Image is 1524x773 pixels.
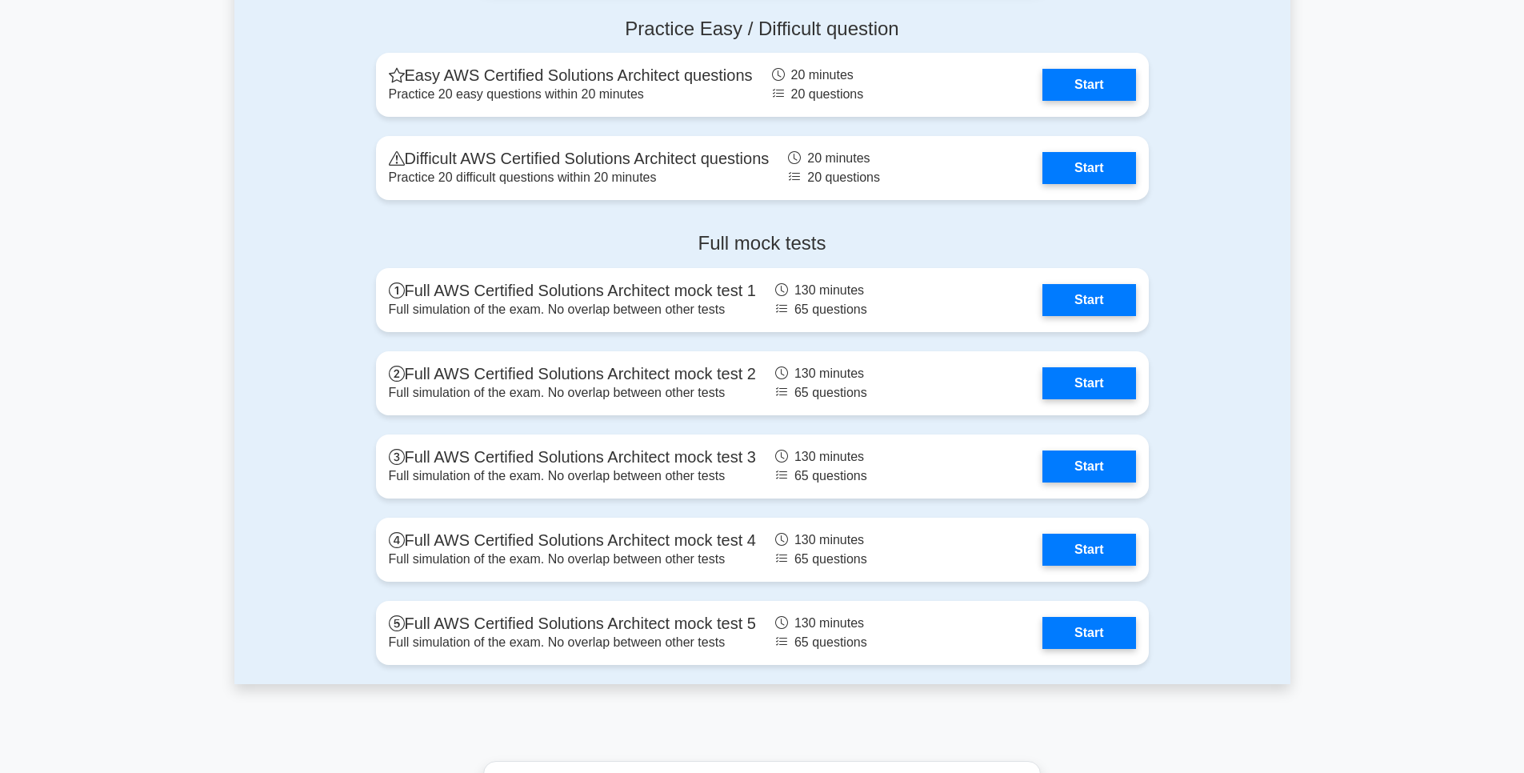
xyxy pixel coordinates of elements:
a: Start [1042,152,1135,184]
a: Start [1042,367,1135,399]
a: Start [1042,534,1135,566]
h4: Full mock tests [376,232,1149,255]
a: Start [1042,451,1135,483]
a: Start [1042,617,1135,649]
a: Start [1042,284,1135,316]
a: Start [1042,69,1135,101]
h4: Practice Easy / Difficult question [376,18,1149,41]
